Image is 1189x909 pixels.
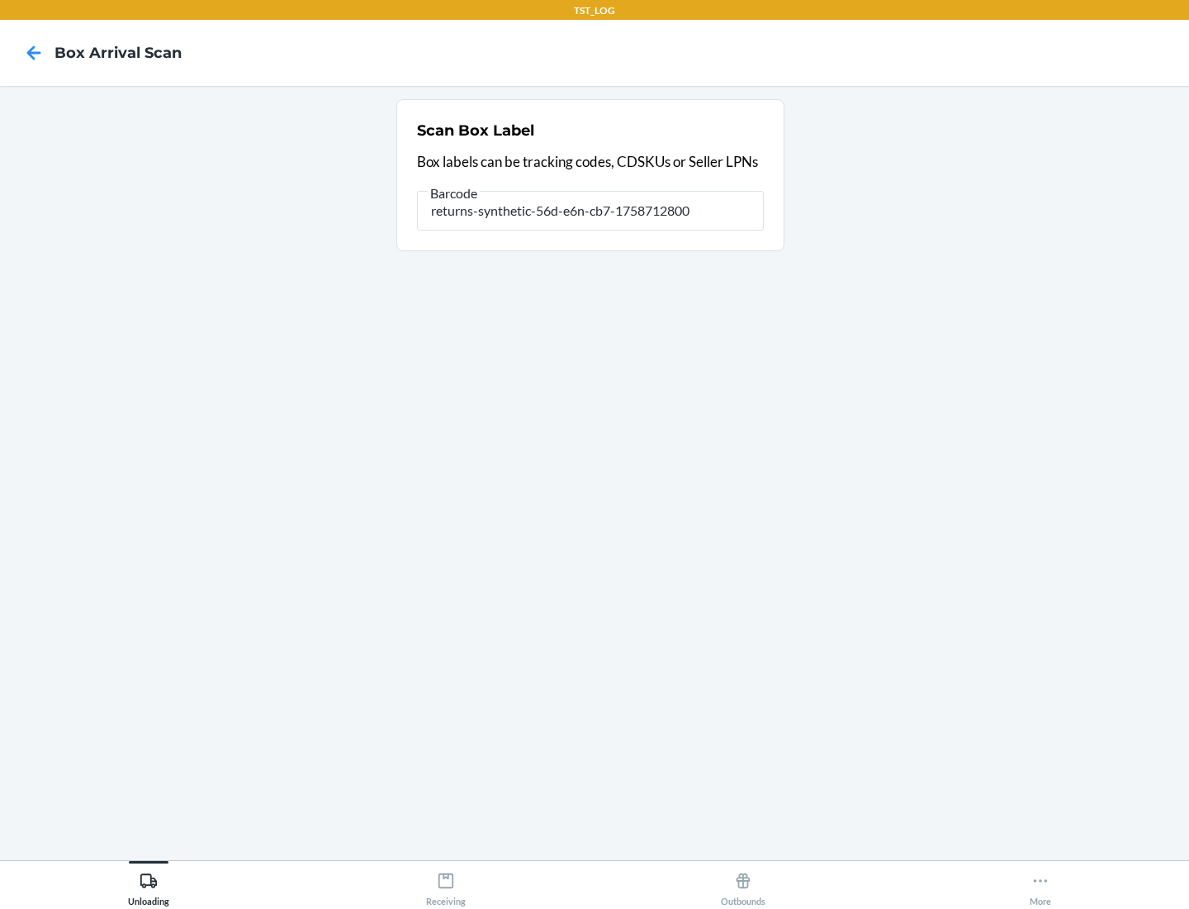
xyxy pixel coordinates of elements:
button: More [892,861,1189,907]
button: Outbounds [594,861,892,907]
div: Outbounds [721,865,765,907]
div: Unloading [128,865,169,907]
p: Box labels can be tracking codes, CDSKUs or Seller LPNs [417,151,764,173]
button: Receiving [297,861,594,907]
input: Barcode [417,191,764,231]
h2: Scan Box Label [417,120,534,141]
div: Receiving [426,865,466,907]
span: Barcode [428,185,480,202]
div: More [1030,865,1051,907]
p: TST_LOG [574,3,615,18]
h4: Box Arrival Scan [54,42,182,64]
